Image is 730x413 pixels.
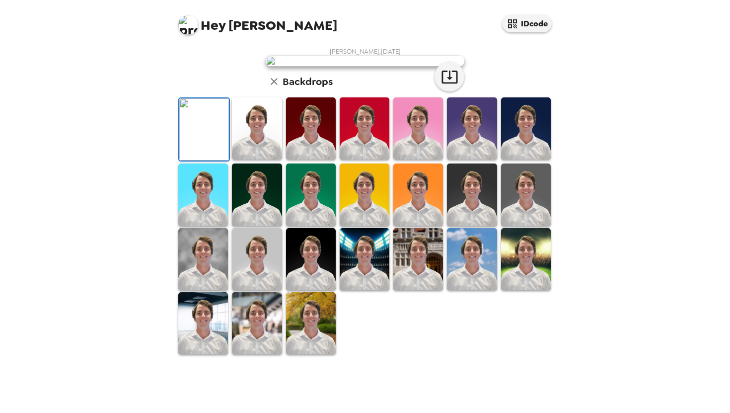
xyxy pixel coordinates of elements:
[330,47,401,56] span: [PERSON_NAME] , [DATE]
[178,15,198,35] img: profile pic
[179,98,229,161] img: Original
[266,56,464,67] img: user
[502,15,552,32] button: IDcode
[283,74,333,89] h6: Backdrops
[178,10,337,32] span: [PERSON_NAME]
[201,16,225,34] span: Hey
